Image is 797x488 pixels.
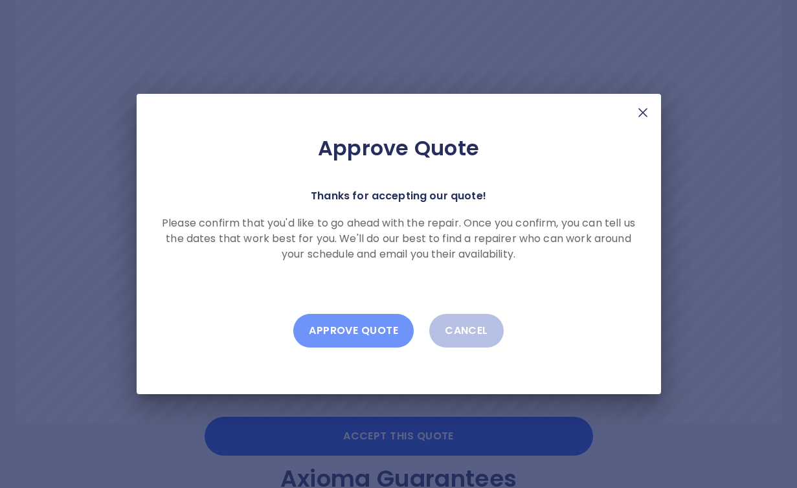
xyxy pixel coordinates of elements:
[635,105,651,120] img: X Mark
[157,216,640,262] p: Please confirm that you'd like to go ahead with the repair. Once you confirm, you can tell us the...
[293,314,414,348] button: Approve Quote
[429,314,504,348] button: Cancel
[157,135,640,161] h2: Approve Quote
[311,187,486,205] p: Thanks for accepting our quote!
